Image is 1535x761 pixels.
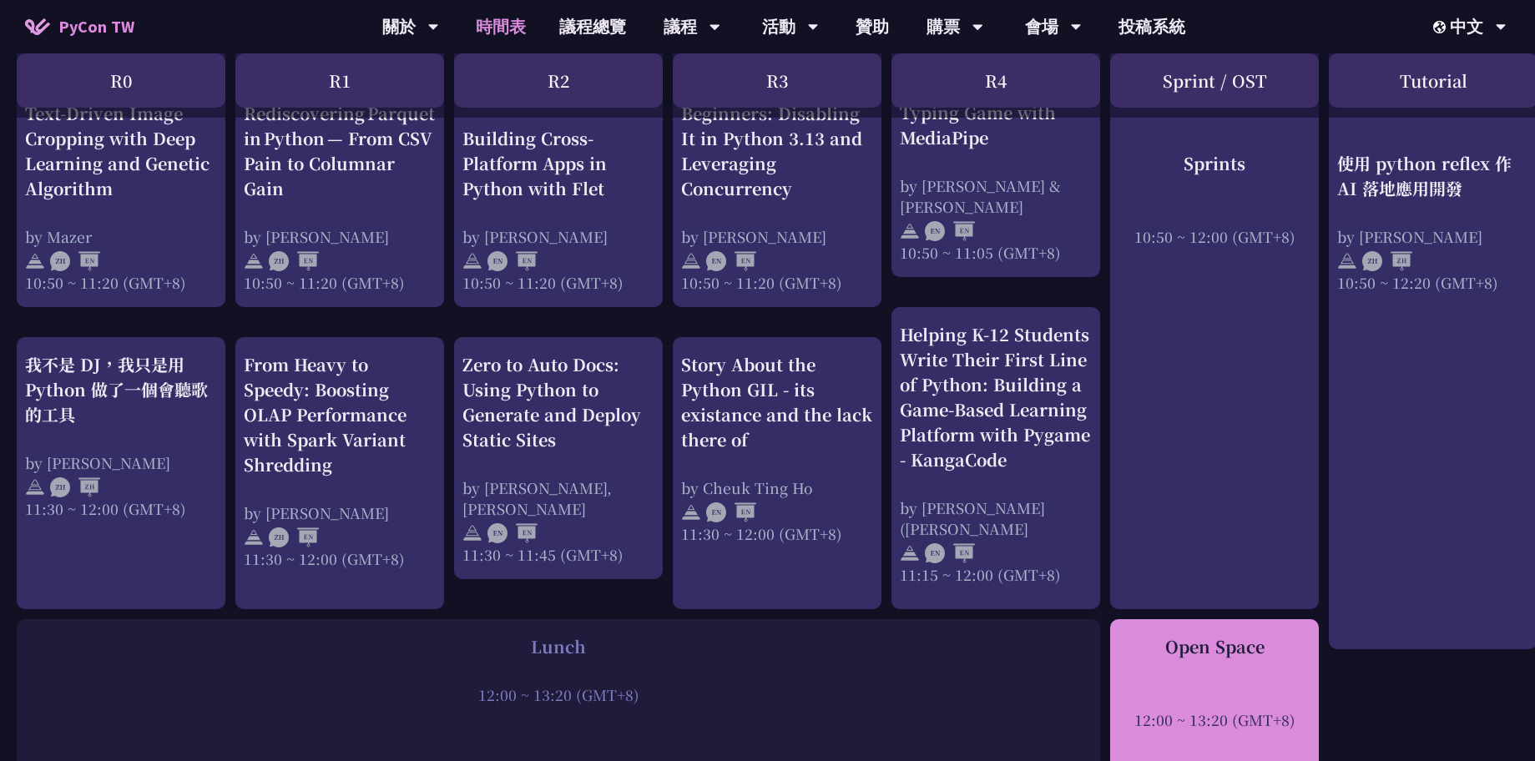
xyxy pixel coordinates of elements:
img: Home icon of PyCon TW 2025 [25,18,50,35]
div: R2 [454,53,663,108]
div: Sprints [1118,150,1310,175]
div: 10:50 ~ 11:20 (GMT+8) [681,272,873,293]
div: 10:50 ~ 12:00 (GMT+8) [1118,225,1310,246]
span: PyCon TW [58,14,134,39]
div: From Heavy to Speedy: Boosting OLAP Performance with Spark Variant Shredding [244,352,436,477]
div: 12:00 ~ 13:20 (GMT+8) [25,684,1092,705]
img: ZHEN.371966e.svg [50,251,100,271]
a: An Introduction to the GIL for Python Beginners: Disabling It in Python 3.13 and Leveraging Concu... [681,50,873,292]
div: 我不是 DJ，我只是用 Python 做了一個會聽歌的工具 [25,352,217,427]
img: ENEN.5a408d1.svg [487,523,538,543]
div: by [PERSON_NAME] [681,226,873,247]
img: Locale Icon [1433,21,1450,33]
img: svg+xml;base64,PHN2ZyB4bWxucz0iaHR0cDovL3d3dy53My5vcmcvMjAwMC9zdmciIHdpZHRoPSIyNCIgaGVpZ2h0PSIyNC... [900,221,920,241]
div: 12:00 ~ 13:20 (GMT+8) [1118,709,1310,730]
img: ZHZH.38617ef.svg [1362,251,1412,271]
div: 使用 python reflex 作 AI 落地應用開發 [1337,150,1529,200]
div: by [PERSON_NAME] [244,502,436,523]
img: svg+xml;base64,PHN2ZyB4bWxucz0iaHR0cDovL3d3dy53My5vcmcvMjAwMC9zdmciIHdpZHRoPSIyNCIgaGVpZ2h0PSIyNC... [25,251,45,271]
div: R1 [235,53,444,108]
div: An Introduction to the GIL for Python Beginners: Disabling It in Python 3.13 and Leveraging Concu... [681,51,873,201]
div: Story About the Python GIL - its existance and the lack there of [681,352,873,452]
div: by [PERSON_NAME] [1337,225,1529,246]
a: PyCon TW [8,6,151,48]
img: svg+xml;base64,PHN2ZyB4bWxucz0iaHR0cDovL3d3dy53My5vcmcvMjAwMC9zdmciIHdpZHRoPSIyNCIgaGVpZ2h0PSIyNC... [244,251,264,271]
div: Text-Driven Image Cropping with Deep Learning and Genetic Algorithm [25,101,217,201]
div: Helping K-12 Students Write Their First Line of Python: Building a Game-Based Learning Platform w... [900,322,1092,472]
div: 11:30 ~ 11:45 (GMT+8) [462,544,654,565]
a: From Heavy to Speedy: Boosting OLAP Performance with Spark Variant Shredding by [PERSON_NAME] 11:... [244,352,436,569]
img: ZHEN.371966e.svg [269,527,319,547]
img: svg+xml;base64,PHN2ZyB4bWxucz0iaHR0cDovL3d3dy53My5vcmcvMjAwMC9zdmciIHdpZHRoPSIyNCIgaGVpZ2h0PSIyNC... [681,502,701,522]
div: 10:50 ~ 11:20 (GMT+8) [462,272,654,293]
img: svg+xml;base64,PHN2ZyB4bWxucz0iaHR0cDovL3d3dy53My5vcmcvMjAwMC9zdmciIHdpZHRoPSIyNCIgaGVpZ2h0PSIyNC... [1337,251,1357,271]
div: by [PERSON_NAME] [25,452,217,473]
div: 10:50 ~ 11:05 (GMT+8) [900,242,1092,263]
div: by Cheuk Ting Ho [681,477,873,498]
a: Story About the Python GIL - its existance and the lack there of by Cheuk Ting Ho 11:30 ~ 12:00 (... [681,352,873,544]
img: ZHEN.371966e.svg [269,251,319,271]
div: 11:15 ~ 12:00 (GMT+8) [900,564,1092,585]
a: Open Space 12:00 ~ 13:20 (GMT+8) [1118,634,1310,730]
a: Rediscovering Parquet in Python — From CSV Pain to Columnar Gain by [PERSON_NAME] 10:50 ~ 11:20 (... [244,50,436,242]
div: Open Space [1118,634,1310,659]
a: Zero to Auto Docs: Using Python to Generate and Deploy Static Sites by [PERSON_NAME], [PERSON_NAM... [462,352,654,565]
img: svg+xml;base64,PHN2ZyB4bWxucz0iaHR0cDovL3d3dy53My5vcmcvMjAwMC9zdmciIHdpZHRoPSIyNCIgaGVpZ2h0PSIyNC... [681,251,701,271]
a: Spell it with Sign Language: An Asl Typing Game with MediaPipe by [PERSON_NAME] & [PERSON_NAME] 1... [900,50,1092,263]
img: ENEN.5a408d1.svg [925,221,975,241]
div: by Mazer [25,226,217,247]
div: R3 [673,53,881,108]
div: Sprint / OST [1110,53,1319,108]
a: Building Cross-Platform Apps in Python with Flet by [PERSON_NAME] 10:50 ~ 11:20 (GMT+8) [462,50,654,217]
a: 使用 python reflex 作 AI 落地應用開發 by [PERSON_NAME] 10:50 ~ 12:20 (GMT+8) [1337,50,1529,192]
div: Building Cross-Platform Apps in Python with Flet [462,126,654,201]
div: R4 [891,53,1100,108]
img: svg+xml;base64,PHN2ZyB4bWxucz0iaHR0cDovL3d3dy53My5vcmcvMjAwMC9zdmciIHdpZHRoPSIyNCIgaGVpZ2h0PSIyNC... [25,477,45,497]
a: 我不是 DJ，我只是用 Python 做了一個會聽歌的工具 by [PERSON_NAME] 11:30 ~ 12:00 (GMT+8) [25,352,217,519]
img: ENEN.5a408d1.svg [706,251,756,271]
img: svg+xml;base64,PHN2ZyB4bWxucz0iaHR0cDovL3d3dy53My5vcmcvMjAwMC9zdmciIHdpZHRoPSIyNCIgaGVpZ2h0PSIyNC... [462,523,482,543]
img: svg+xml;base64,PHN2ZyB4bWxucz0iaHR0cDovL3d3dy53My5vcmcvMjAwMC9zdmciIHdpZHRoPSIyNCIgaGVpZ2h0PSIyNC... [462,251,482,271]
div: by [PERSON_NAME] ([PERSON_NAME] [900,497,1092,539]
div: by [PERSON_NAME], [PERSON_NAME] [462,477,654,519]
a: Helping K-12 Students Write Their First Line of Python: Building a Game-Based Learning Platform w... [900,322,1092,585]
a: Text-Driven Image Cropping with Deep Learning and Genetic Algorithm by Mazer 10:50 ~ 11:20 (GMT+8) [25,50,217,242]
img: ENEN.5a408d1.svg [925,543,975,563]
div: by [PERSON_NAME] [244,226,436,247]
div: Rediscovering Parquet in Python — From CSV Pain to Columnar Gain [244,101,436,201]
div: R0 [17,53,225,108]
img: svg+xml;base64,PHN2ZyB4bWxucz0iaHR0cDovL3d3dy53My5vcmcvMjAwMC9zdmciIHdpZHRoPSIyNCIgaGVpZ2h0PSIyNC... [244,527,264,547]
div: Zero to Auto Docs: Using Python to Generate and Deploy Static Sites [462,352,654,452]
div: 11:30 ~ 12:00 (GMT+8) [25,498,217,519]
div: 10:50 ~ 12:20 (GMT+8) [1337,271,1529,292]
img: svg+xml;base64,PHN2ZyB4bWxucz0iaHR0cDovL3d3dy53My5vcmcvMjAwMC9zdmciIHdpZHRoPSIyNCIgaGVpZ2h0PSIyNC... [900,543,920,563]
img: ENEN.5a408d1.svg [487,251,538,271]
div: 10:50 ~ 11:20 (GMT+8) [244,272,436,293]
div: 11:30 ~ 12:00 (GMT+8) [244,548,436,569]
div: by [PERSON_NAME] & [PERSON_NAME] [900,175,1092,217]
img: ENEN.5a408d1.svg [706,502,756,522]
div: by [PERSON_NAME] [462,226,654,247]
div: 11:30 ~ 12:00 (GMT+8) [681,523,873,544]
div: Lunch [25,634,1092,659]
div: 10:50 ~ 11:20 (GMT+8) [25,272,217,293]
img: ZHZH.38617ef.svg [50,477,100,497]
